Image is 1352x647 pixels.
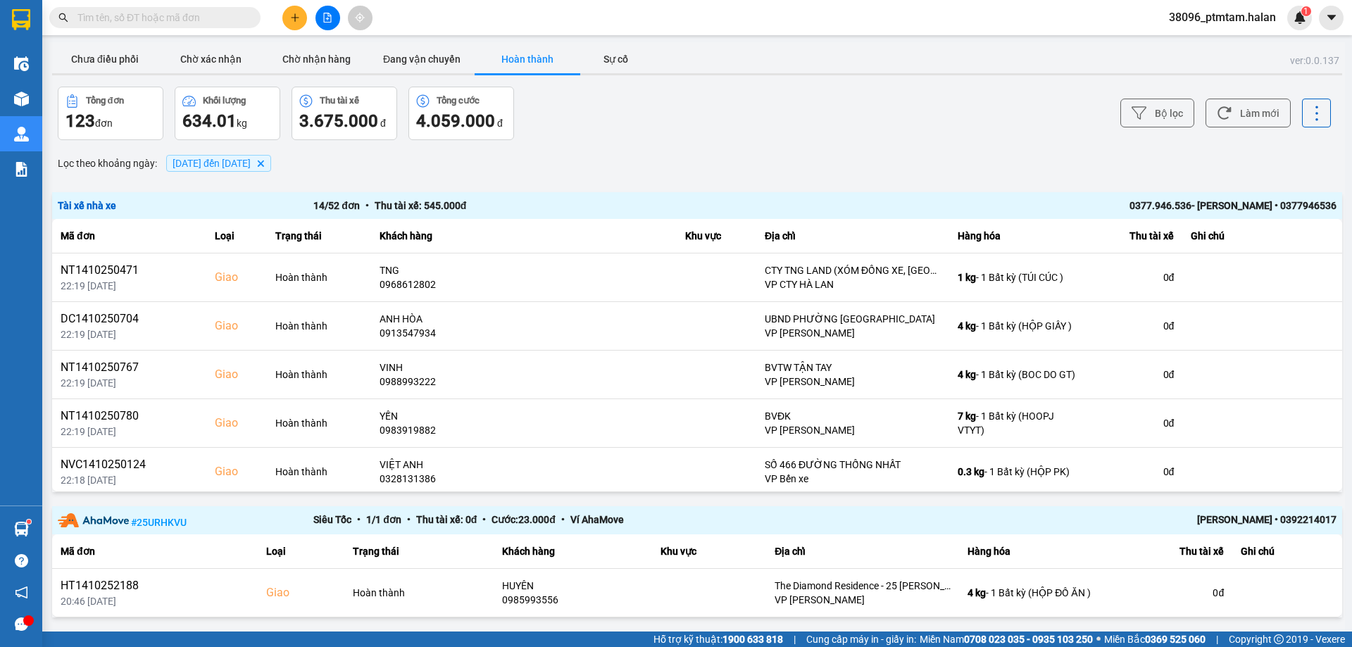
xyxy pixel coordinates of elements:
[794,632,796,647] span: |
[722,634,783,645] strong: 1900 633 818
[1301,6,1311,16] sup: 1
[1096,636,1101,642] span: ⚪️
[14,162,29,177] img: solution-icon
[258,534,344,569] th: Loại
[765,312,941,326] div: UBND PHƯỜNG [GEOGRAPHIC_DATA]
[968,587,986,598] span: 4 kg
[765,360,941,375] div: BVTW TẬN TAY
[52,219,206,253] th: Mã đơn
[173,158,251,169] span: 14/10/2025 đến 14/10/2025
[958,369,976,380] span: 4 kg
[1206,99,1291,127] button: Làm mới
[206,219,267,253] th: Loại
[477,514,492,525] span: •
[958,466,984,477] span: 0.3 kg
[360,200,375,211] span: •
[580,45,651,73] button: Sự cố
[1319,6,1344,30] button: caret-down
[58,87,163,140] button: Tổng đơn123đơn
[61,425,198,439] div: 22:19 [DATE]
[1303,6,1308,16] span: 1
[502,593,644,607] div: 0985993556
[806,632,916,647] span: Cung cấp máy in - giấy in:
[58,513,129,527] img: partner-logo
[275,319,363,333] div: Hoàn thành
[775,593,951,607] div: VP [PERSON_NAME]
[14,92,29,106] img: warehouse-icon
[1098,270,1174,284] div: 0 đ
[61,310,198,327] div: DC1410250704
[290,13,300,23] span: plus
[58,156,157,171] span: Lọc theo khoảng ngày :
[14,56,29,71] img: warehouse-icon
[765,263,941,277] div: CTY TNG LAND (XÓM ĐỒNG XE, [GEOGRAPHIC_DATA])
[282,6,307,30] button: plus
[86,96,124,106] div: Tổng đơn
[765,409,941,423] div: BVĐK
[380,326,668,340] div: 0913547934
[15,554,28,567] span: question-circle
[437,96,480,106] div: Tổng cước
[275,270,363,284] div: Hoàn thành
[315,6,340,30] button: file-add
[353,586,485,600] div: Hoàn thành
[380,263,668,277] div: TNG
[61,376,198,390] div: 22:19 [DATE]
[765,326,941,340] div: VP [PERSON_NAME]
[1108,543,1224,560] div: Thu tài xế
[1108,586,1224,600] div: 0 đ
[182,110,273,132] div: kg
[27,520,31,524] sup: 1
[494,534,652,569] th: Khách hàng
[15,586,28,599] span: notification
[61,359,198,376] div: NT1410250767
[275,416,363,430] div: Hoàn thành
[920,632,1093,647] span: Miền Nam
[1098,465,1174,479] div: 0 đ
[292,87,397,140] button: Thu tài xế3.675.000 đ
[968,586,1091,600] div: - 1 Bất kỳ (HỘP ĐỒ ĂN )
[61,279,198,293] div: 22:19 [DATE]
[131,516,187,527] span: # 25URHKVU
[1232,534,1342,569] th: Ghi chú
[275,368,363,382] div: Hoàn thành
[766,534,959,569] th: Địa chỉ
[416,110,506,132] div: đ
[765,423,941,437] div: VP [PERSON_NAME]
[775,579,951,593] div: The Diamond Residence - 25 [PERSON_NAME], 25 Đ. [PERSON_NAME], [PERSON_NAME], [GEOGRAPHIC_DATA], ...
[61,456,198,473] div: NVC1410250124
[52,534,258,569] th: Mã đơn
[416,111,495,131] span: 4.059.000
[380,458,668,472] div: VIỆT ANH
[958,320,976,332] span: 4 kg
[61,577,249,594] div: HT1410252188
[958,270,1082,284] div: - 1 Bất kỳ (TÚI CÚC )
[348,6,373,30] button: aim
[756,219,949,253] th: Địa chỉ
[267,219,371,253] th: Trạng thái
[949,219,1090,253] th: Hàng hóa
[1098,227,1174,244] div: Thu tài xế
[52,45,158,73] button: Chưa điều phối
[1098,416,1174,430] div: 0 đ
[215,269,258,286] div: Giao
[652,534,766,569] th: Khu vực
[323,13,332,23] span: file-add
[256,159,265,168] svg: Delete
[959,534,1100,569] th: Hàng hóa
[380,472,668,486] div: 0328131386
[299,111,378,131] span: 3.675.000
[182,111,237,131] span: 634.01
[1182,219,1342,253] th: Ghi chú
[653,632,783,647] span: Hỗ trợ kỹ thuật:
[958,272,976,283] span: 1 kg
[1120,99,1194,127] button: Bộ lọc
[677,219,756,253] th: Khu vực
[1098,368,1174,382] div: 0 đ
[65,111,95,131] span: 123
[215,366,258,383] div: Giao
[14,127,29,142] img: warehouse-icon
[765,458,941,472] div: SỐ 466 ĐƯỜNG THỐNG NHẤT
[355,13,365,23] span: aim
[58,13,68,23] span: search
